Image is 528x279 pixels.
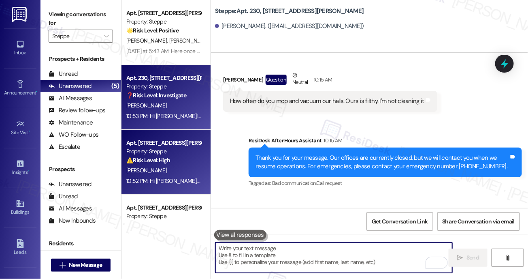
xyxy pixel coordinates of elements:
i:  [505,255,511,261]
div: WO Follow-ups [49,131,98,139]
div: Property: Steppe [126,212,201,221]
div: All Messages [49,204,92,213]
div: Property: Steppe [126,147,201,156]
a: Site Visit • [4,117,36,139]
i:  [104,33,109,39]
span: • [36,89,37,94]
strong: ⚠️ Risk Level: High [126,157,170,164]
span: Call request [317,180,342,187]
div: ResiDesk After Hours Assistant [249,136,522,148]
div: Maintenance [49,118,93,127]
span: Get Conversation Link [372,217,428,226]
div: Residents [40,239,121,248]
div: (5) [109,80,121,92]
a: Insights • [4,157,36,179]
div: Apt. [STREET_ADDRESS][PERSON_NAME] [126,139,201,147]
div: Apt. 230, [STREET_ADDRESS][PERSON_NAME] [126,74,201,82]
label: Viewing conversations for [49,8,113,30]
div: [PERSON_NAME] [223,71,437,91]
div: [PERSON_NAME]. ([EMAIL_ADDRESS][DOMAIN_NAME]) [215,22,364,30]
button: Send [449,249,488,267]
img: ResiDesk Logo [12,7,28,22]
div: Unanswered [49,82,92,90]
div: Apt. [STREET_ADDRESS][PERSON_NAME] [126,9,201,17]
div: Thank you for your message. Our offices are currently closed, but we will contact you when we res... [255,154,509,171]
strong: 🌟 Risk Level: Positive [126,221,179,229]
a: Leads [4,237,36,259]
strong: ❓ Risk Level: Investigate [126,92,186,99]
div: 10:15 AM [312,75,332,84]
b: Steppe: Apt. 230, [STREET_ADDRESS][PERSON_NAME] [215,7,364,15]
span: [PERSON_NAME] [169,37,210,44]
div: Apt. [STREET_ADDRESS][PERSON_NAME] [126,204,201,212]
div: Property: Steppe [126,17,201,26]
a: Inbox [4,37,36,59]
div: Review follow-ups [49,106,105,115]
textarea: To enrich screen reader interactions, please activate Accessibility in Grammarly extension settings [215,243,452,273]
span: Share Conversation via email [443,217,515,226]
strong: 🌟 Risk Level: Positive [126,27,179,34]
div: Unanswered [49,180,92,189]
span: Send [466,253,479,262]
div: [DATE] at 5:43 AM: Here once a month [126,47,216,55]
div: All Messages [49,94,92,103]
div: How often do you mop and vacuum our halls. Ours is filthy. I'm not cleaning it [230,97,424,105]
div: Prospects [40,165,121,174]
span: [PERSON_NAME] [126,37,169,44]
div: Unread [49,192,78,201]
input: All communities [52,30,100,43]
span: [PERSON_NAME] [126,167,167,174]
div: Unread [49,70,78,78]
i:  [457,255,463,261]
i:  [60,262,66,268]
span: • [29,129,30,134]
div: 10:15 AM [322,136,343,145]
div: Prospects + Residents [40,55,121,63]
span: • [28,168,29,174]
div: Property: Steppe [126,82,201,91]
a: Buildings [4,197,36,219]
button: Share Conversation via email [437,212,520,231]
div: Escalate [49,143,80,151]
div: Neutral [291,71,309,88]
button: New Message [51,259,111,272]
div: Tagged as: [249,177,522,189]
div: New Inbounds [49,217,96,225]
div: Question [266,75,287,85]
button: Get Conversation Link [366,212,433,231]
span: Bad communication , [272,180,316,187]
span: New Message [69,261,102,269]
span: [PERSON_NAME] [126,102,167,109]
